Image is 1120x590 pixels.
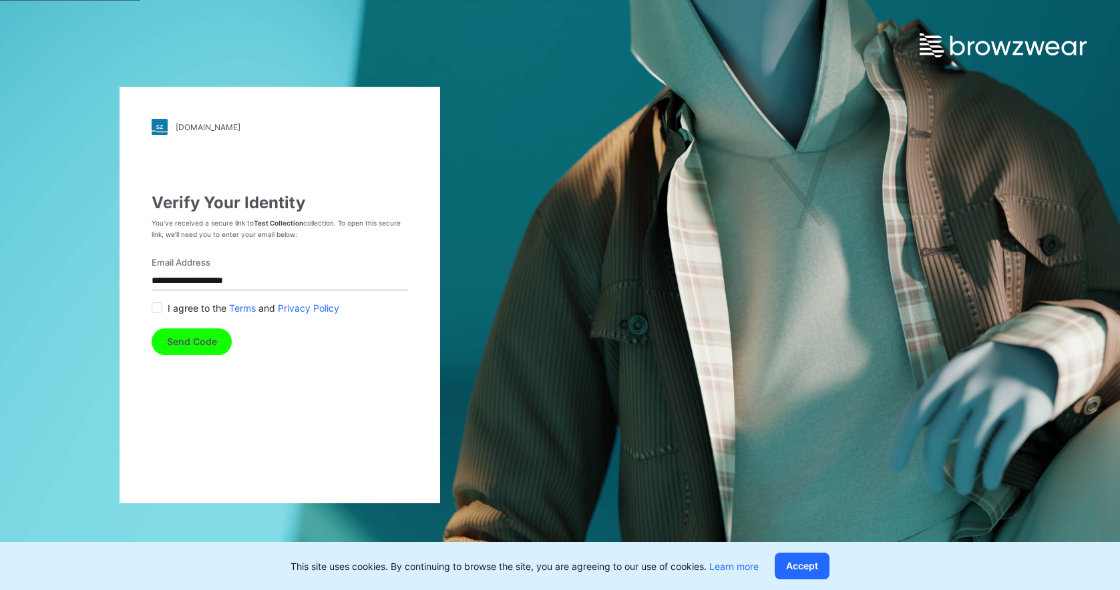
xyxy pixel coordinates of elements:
[291,559,759,573] p: This site uses cookies. By continuing to browse the site, you are agreeing to our use of cookies.
[152,119,408,135] a: [DOMAIN_NAME]
[152,218,408,240] p: You’ve received a secure link to collection. To open this secure link, we’ll need you to enter yo...
[254,219,303,227] strong: Test Collection
[152,194,408,212] h3: Verify Your Identity
[152,328,232,355] button: Send Code
[176,122,240,132] div: [DOMAIN_NAME]
[152,256,400,270] label: Email Address
[278,301,339,315] a: Privacy Policy
[229,301,256,315] a: Terms
[920,33,1087,57] img: browzwear-logo.e42bd6dac1945053ebaf764b6aa21510.svg
[152,119,168,135] img: stylezone-logo.562084cfcfab977791bfbf7441f1a819.svg
[775,553,829,579] button: Accept
[709,561,759,572] a: Learn more
[152,301,408,315] div: I agree to the and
